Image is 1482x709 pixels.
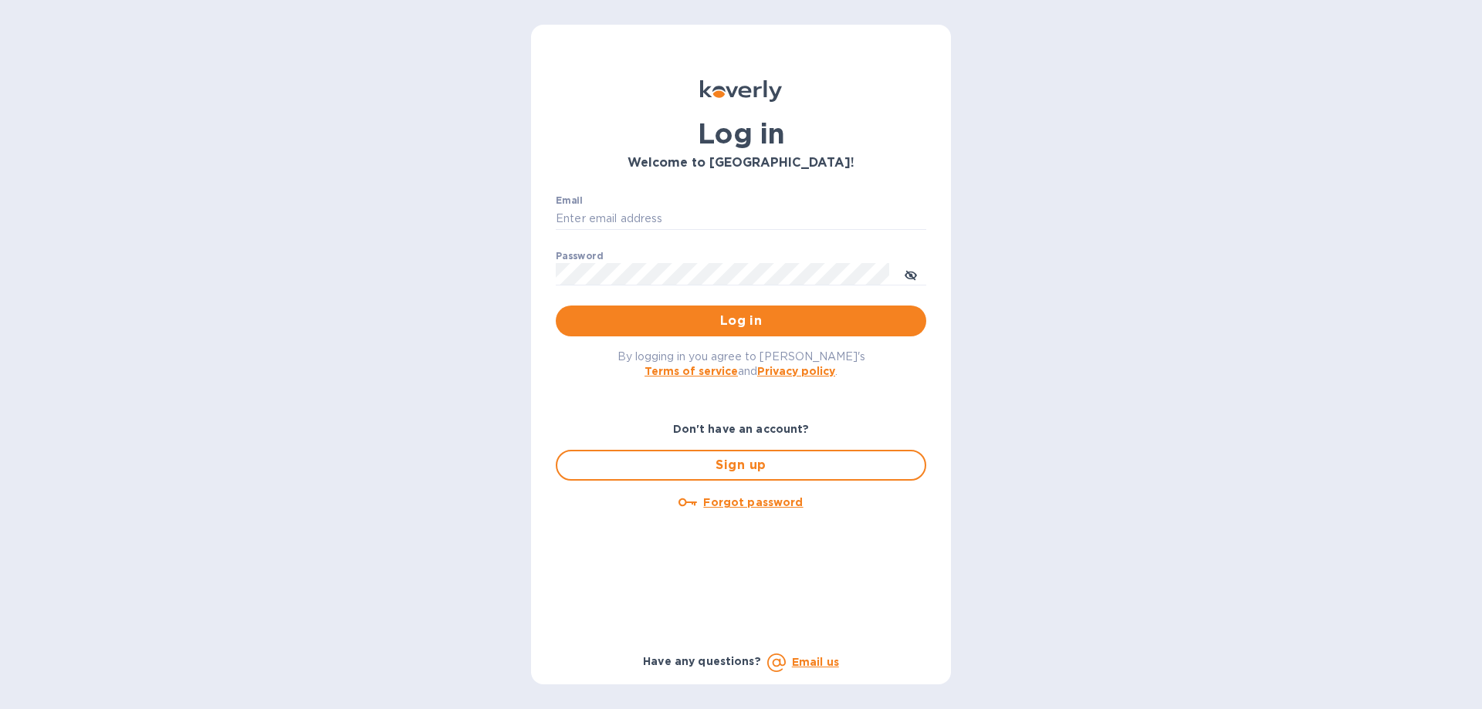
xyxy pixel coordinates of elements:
[617,350,865,377] span: By logging in you agree to [PERSON_NAME]'s and .
[556,208,926,231] input: Enter email address
[757,365,835,377] a: Privacy policy
[556,117,926,150] h1: Log in
[556,450,926,481] button: Sign up
[673,423,810,435] b: Don't have an account?
[570,456,912,474] span: Sign up
[792,656,839,668] a: Email us
[643,655,761,667] b: Have any questions?
[556,252,603,261] label: Password
[568,312,914,330] span: Log in
[700,80,782,102] img: Koverly
[645,365,738,377] a: Terms of service
[895,258,926,289] button: toggle password visibility
[703,496,803,508] u: Forgot password
[556,156,926,170] h3: Welcome to [GEOGRAPHIC_DATA]!
[556,306,926,336] button: Log in
[556,196,583,205] label: Email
